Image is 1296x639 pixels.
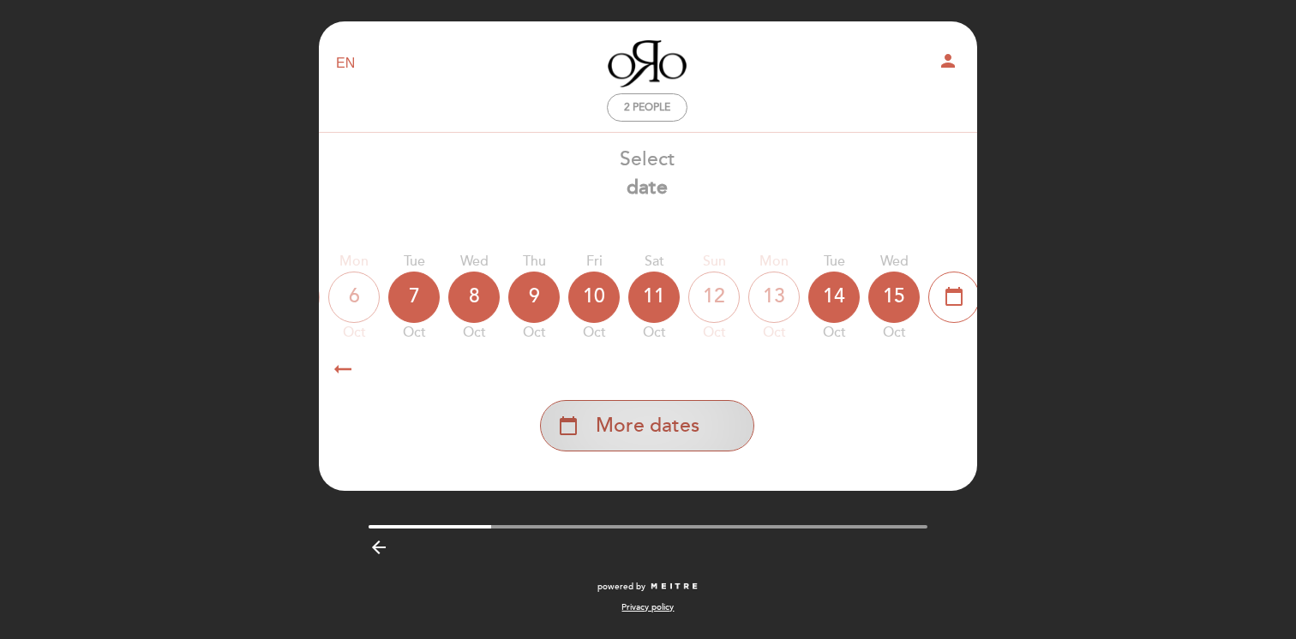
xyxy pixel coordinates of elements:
[628,272,680,323] div: 11
[808,272,860,323] div: 14
[448,272,500,323] div: 8
[627,176,668,200] b: date
[369,537,389,558] i: arrow_backward
[748,272,800,323] div: 13
[688,323,740,343] div: Oct
[748,252,800,272] div: Mon
[328,272,380,323] div: 6
[330,350,356,387] i: arrow_right_alt
[596,412,699,440] span: More dates
[597,581,645,593] span: powered by
[688,272,740,323] div: 12
[508,272,560,323] div: 9
[808,252,860,272] div: Tue
[540,40,754,87] a: Oro
[388,323,440,343] div: Oct
[688,252,740,272] div: Sun
[508,323,560,343] div: Oct
[868,272,920,323] div: 15
[628,323,680,343] div: Oct
[868,323,920,343] div: Oct
[808,323,860,343] div: Oct
[868,252,920,272] div: Wed
[568,323,620,343] div: Oct
[388,272,440,323] div: 7
[328,323,380,343] div: Oct
[628,252,680,272] div: Sat
[938,51,958,71] i: person
[568,272,620,323] div: 10
[621,601,674,613] a: Privacy policy
[328,252,380,272] div: Mon
[448,252,500,272] div: Wed
[938,51,958,77] button: person
[558,411,579,440] i: calendar_today
[597,581,699,593] a: powered by
[448,323,500,343] div: Oct
[508,252,560,272] div: Thu
[624,101,670,114] span: 2 people
[748,323,800,343] div: Oct
[388,252,440,272] div: Tue
[650,582,699,591] img: MEITRE
[944,282,964,311] i: calendar_today
[568,252,620,272] div: Fri
[317,146,977,202] div: Select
